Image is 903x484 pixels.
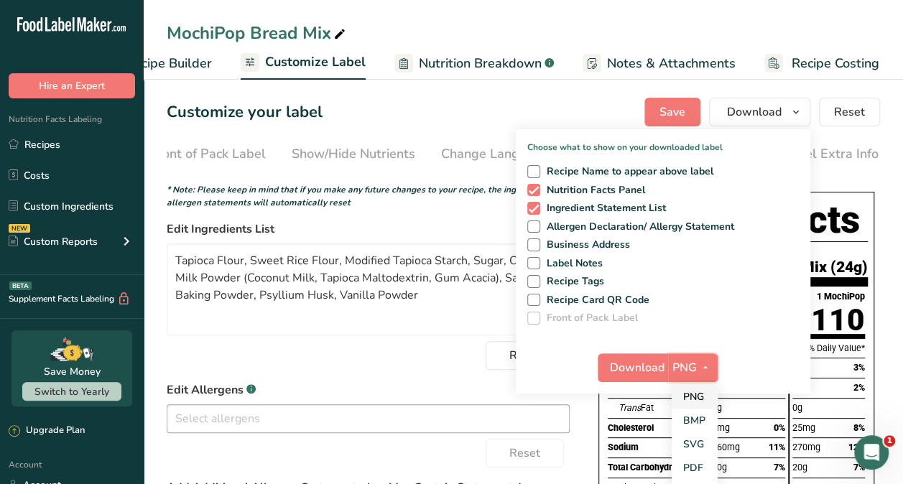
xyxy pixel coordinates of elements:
span: 260mg [712,442,740,452]
div: Front of Pack Label [150,144,266,164]
div: Fat [618,398,705,418]
div: Total Carbohydrate [608,457,705,478]
button: Download [709,98,810,126]
div: Save Money [44,364,101,379]
div: Thanks. [23,203,224,217]
span: 2% [853,382,865,393]
label: Edit Ingredients List [167,220,570,238]
div: Label Extra Info [783,144,879,164]
span: Allergen Declaration/ Allergy Statement [540,220,735,233]
div: Hi, ​ How can we help you [DATE]? [23,60,173,103]
img: Profile image for Aya [81,8,104,31]
img: Profile image for Rachelle [41,8,64,31]
span: Recipe Name to appear above label [540,165,714,178]
button: Switch to Yearly [22,382,121,401]
span: 7% [774,462,785,473]
div: Waiting for a teammate [14,318,273,330]
button: Reset [486,439,564,467]
button: Gif picker [45,374,57,386]
span: 12% [848,442,865,452]
div: Close [252,6,278,32]
span: Recipe Costing [792,54,879,73]
div: 1 MochiPop [817,292,865,302]
i: Trans [618,402,640,413]
div: Show/Hide Nutrients [292,144,415,164]
div: Why does the website continue to label coconut as an allergen after it has been delisted by the FDA? [63,131,264,174]
a: Nutrition Breakdown [394,47,554,80]
img: Profile image for Rana [61,8,84,31]
div: Sodium [608,437,705,457]
span: Front of Pack Label [540,312,639,325]
span: PNG [672,359,697,376]
span: Download [610,359,664,376]
div: LIA • Just now [23,277,84,286]
div: Upgrade Plan [9,424,85,438]
span: 110 [811,302,865,338]
span: Nutrition Facts Panel [540,184,646,197]
span: 11% [769,442,785,452]
span: Reset [509,445,540,462]
button: Emoji picker [22,374,34,386]
span: Business Address [540,238,631,251]
span: 0mg [712,422,730,433]
label: Edit Allergens [167,381,570,399]
i: * Note: Please keep in mind that if you make any future changes to your recipe, the ingredient an... [167,184,562,208]
button: Reset [486,341,564,370]
div: BETA [9,281,32,290]
h1: Food Label Maker, Inc. [110,9,223,31]
span: Recipe Card QR Code [540,294,650,307]
span: Switch to Yearly [34,385,109,399]
span: Reset [834,103,865,121]
iframe: Intercom live chat [854,435,889,470]
span: Notes & Attachments [607,54,736,73]
button: go back [9,6,37,33]
span: Nutrition Breakdown [419,54,542,73]
span: 0g [792,402,802,413]
button: Upload attachment [68,374,80,386]
span: Ingredient Statement List [540,202,667,215]
div: LIA says… [11,194,276,306]
button: PNG [668,353,718,382]
a: PDF [672,456,718,480]
span: 8% [853,422,865,433]
div: NEW [9,224,30,233]
img: Profile image for Aya [89,318,101,330]
div: LIA says… [11,52,276,123]
button: Send a message… [246,368,269,391]
div: Cholesterol [608,418,705,438]
a: Recipe Costing [764,47,879,80]
div: Hi,​How can we help you [DATE]? [11,52,185,111]
a: Notes & Attachments [583,47,736,80]
input: Select allergens [167,407,569,429]
p: Choose what to show on your downloaded label [516,129,810,154]
div: Your conversation is being sent to support and we'll get back to you as soon as possible! [23,223,224,266]
div: Nancy says… [11,123,276,194]
button: Save [644,98,700,126]
a: Customize Label [241,46,366,80]
span: Download [727,103,782,121]
textarea: Message… [12,344,275,368]
img: Profile image for Rana [80,318,92,330]
button: Home [225,6,252,33]
div: Change Language [441,144,549,164]
span: Save [659,103,685,121]
div: MochiPop Bread Mix [167,20,348,46]
span: Customize Label [265,52,366,72]
span: 1 [884,435,895,447]
div: % Daily Value* [792,338,865,358]
div: Custom Reports [9,234,98,249]
button: Download [598,353,668,382]
span: Label Notes [540,257,603,270]
a: Recipe Builder [98,47,212,80]
span: 20g [712,462,727,473]
span: 20g [792,462,807,473]
span: 3% [853,362,865,373]
span: Recipe Builder [126,54,212,73]
span: Recipe Tags [540,275,605,288]
img: Profile image for Rachelle [72,318,83,330]
span: 0% [774,422,785,433]
a: PNG [672,385,718,409]
button: Start recording [91,374,103,386]
span: 270mg [792,442,820,452]
a: BMP [672,409,718,432]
